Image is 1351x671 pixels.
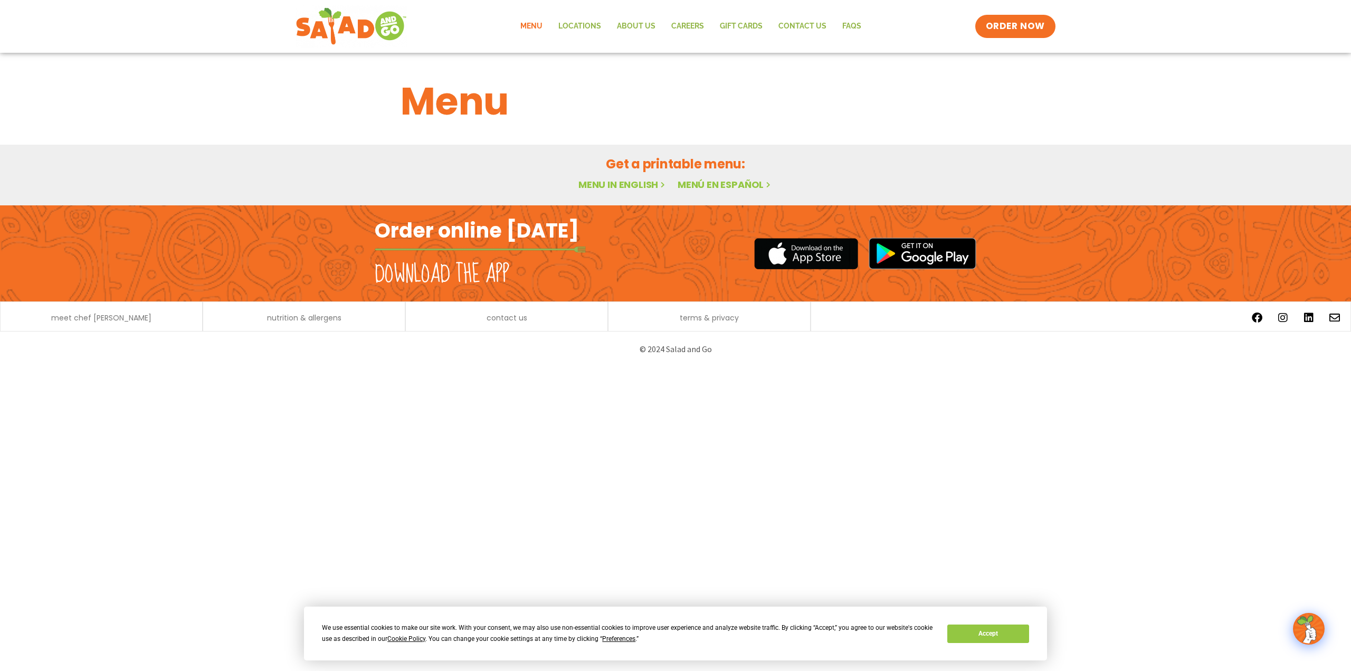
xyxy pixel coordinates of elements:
[986,20,1045,33] span: ORDER NOW
[1294,614,1324,644] img: wpChatIcon
[869,238,976,269] img: google_play
[304,607,1047,660] div: Cookie Consent Prompt
[678,178,773,191] a: Menú en español
[401,155,950,173] h2: Get a printable menu:
[947,625,1029,643] button: Accept
[267,314,341,322] a: nutrition & allergens
[512,14,550,39] a: Menu
[770,14,834,39] a: Contact Us
[609,14,663,39] a: About Us
[602,635,635,642] span: Preferences
[754,237,858,271] img: appstore
[51,314,151,322] a: meet chef [PERSON_NAME]
[680,314,739,322] a: terms & privacy
[375,218,579,243] h2: Order online [DATE]
[375,260,509,289] h2: Download the app
[380,342,971,356] p: © 2024 Salad and Go
[487,314,527,322] a: contact us
[578,178,667,191] a: Menu in English
[550,14,609,39] a: Locations
[975,15,1055,38] a: ORDER NOW
[387,635,425,642] span: Cookie Policy
[322,622,935,645] div: We use essential cookies to make our site work. With your consent, we may also use non-essential ...
[296,5,407,48] img: new-SAG-logo-768×292
[834,14,869,39] a: FAQs
[401,73,950,130] h1: Menu
[712,14,770,39] a: GIFT CARDS
[512,14,869,39] nav: Menu
[375,247,586,252] img: fork
[663,14,712,39] a: Careers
